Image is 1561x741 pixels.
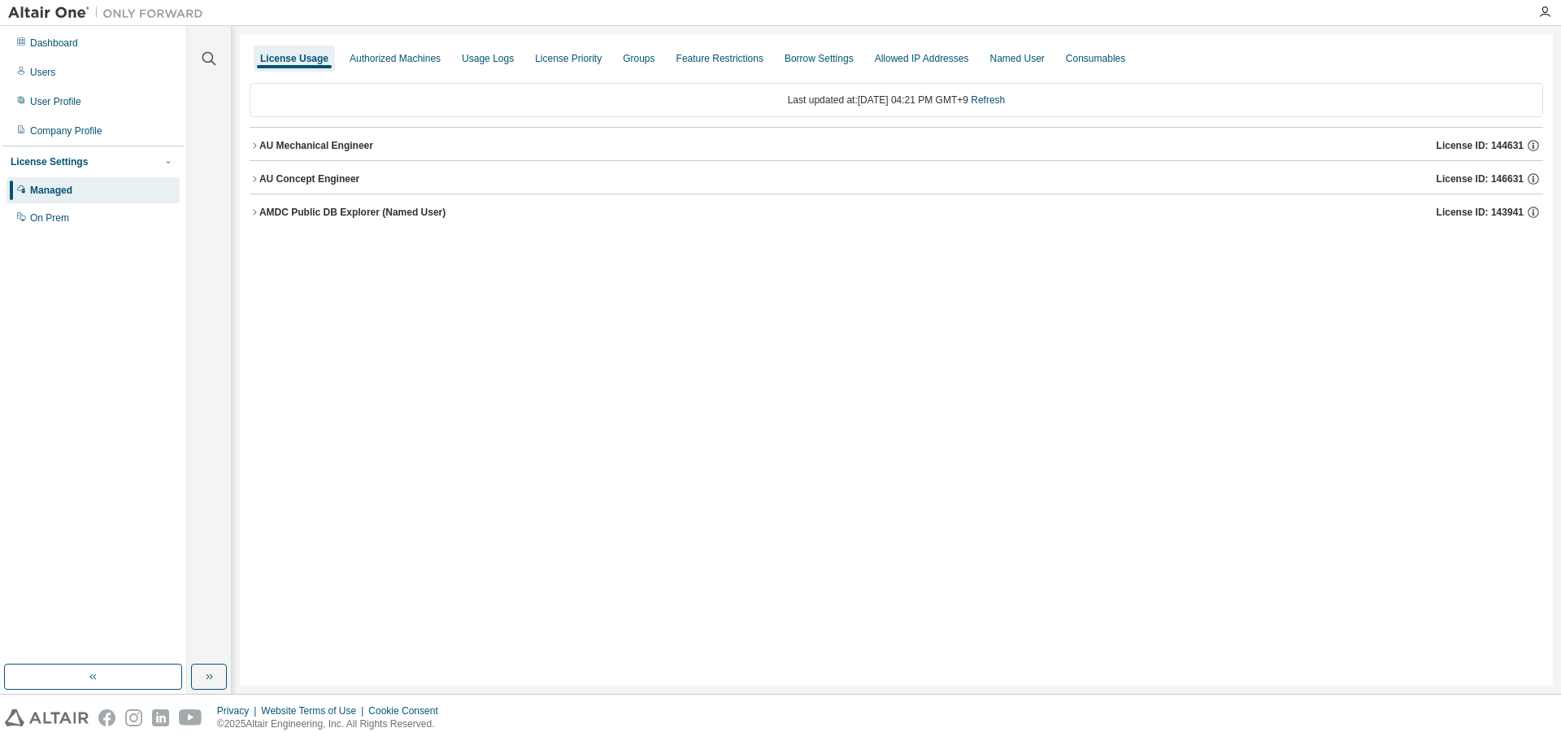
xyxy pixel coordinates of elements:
[368,704,447,717] div: Cookie Consent
[30,95,81,108] div: User Profile
[8,5,211,21] img: Altair One
[259,206,446,219] div: AMDC Public DB Explorer (Named User)
[30,124,102,137] div: Company Profile
[30,184,72,197] div: Managed
[259,139,373,152] div: AU Mechanical Engineer
[1437,139,1524,152] span: License ID: 144631
[535,52,602,65] div: License Priority
[250,83,1543,117] div: Last updated at: [DATE] 04:21 PM GMT+9
[125,709,142,726] img: instagram.svg
[259,172,359,185] div: AU Concept Engineer
[1066,52,1125,65] div: Consumables
[875,52,969,65] div: Allowed IP Addresses
[971,94,1005,106] a: Refresh
[30,37,78,50] div: Dashboard
[217,717,448,731] p: © 2025 Altair Engineering, Inc. All Rights Reserved.
[5,709,89,726] img: altair_logo.svg
[250,194,1543,230] button: AMDC Public DB Explorer (Named User)License ID: 143941
[462,52,514,65] div: Usage Logs
[179,709,202,726] img: youtube.svg
[217,704,261,717] div: Privacy
[1437,206,1524,219] span: License ID: 143941
[989,52,1044,65] div: Named User
[30,211,69,224] div: On Prem
[785,52,854,65] div: Borrow Settings
[98,709,115,726] img: facebook.svg
[260,52,328,65] div: License Usage
[623,52,654,65] div: Groups
[11,155,88,168] div: License Settings
[676,52,763,65] div: Feature Restrictions
[152,709,169,726] img: linkedin.svg
[350,52,441,65] div: Authorized Machines
[261,704,368,717] div: Website Terms of Use
[250,128,1543,163] button: AU Mechanical EngineerLicense ID: 144631
[250,161,1543,197] button: AU Concept EngineerLicense ID: 146631
[1437,172,1524,185] span: License ID: 146631
[30,66,55,79] div: Users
